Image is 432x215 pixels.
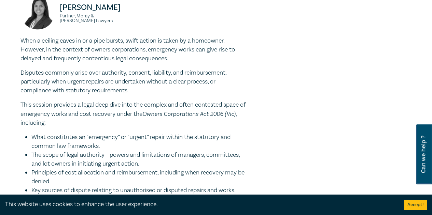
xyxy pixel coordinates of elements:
small: Partner, Moray & [PERSON_NAME] Lawyers [60,14,129,23]
li: Principles of cost allocation and reimbursement, including when recovery may be denied. [31,168,246,186]
p: When a ceiling caves in or a pipe bursts, swift action is taken by a homeowner. However, in the c... [20,36,246,63]
li: The scope of legal authority - powers and limitations of managers, committees, and lot owners in ... [31,151,246,168]
em: Owners Corporations Act 2006 (Vic) [142,110,236,117]
p: [PERSON_NAME] [60,2,129,13]
li: What constitutes an “emergency” or “urgent” repair within the statutory and common law frameworks. [31,133,246,151]
div: This website uses cookies to enhance the user experience. [5,200,394,209]
p: This session provides a legal deep dive into the complex and often contested space of emergency w... [20,101,246,127]
button: Accept cookies [404,200,427,210]
span: Can we help ? [420,128,427,180]
p: Disputes commonly arise over authority, consent, liability, and reimbursement, particularly when ... [20,68,246,95]
li: Key sources of dispute relating to unauthorised or disputed repairs and works. [31,186,246,195]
